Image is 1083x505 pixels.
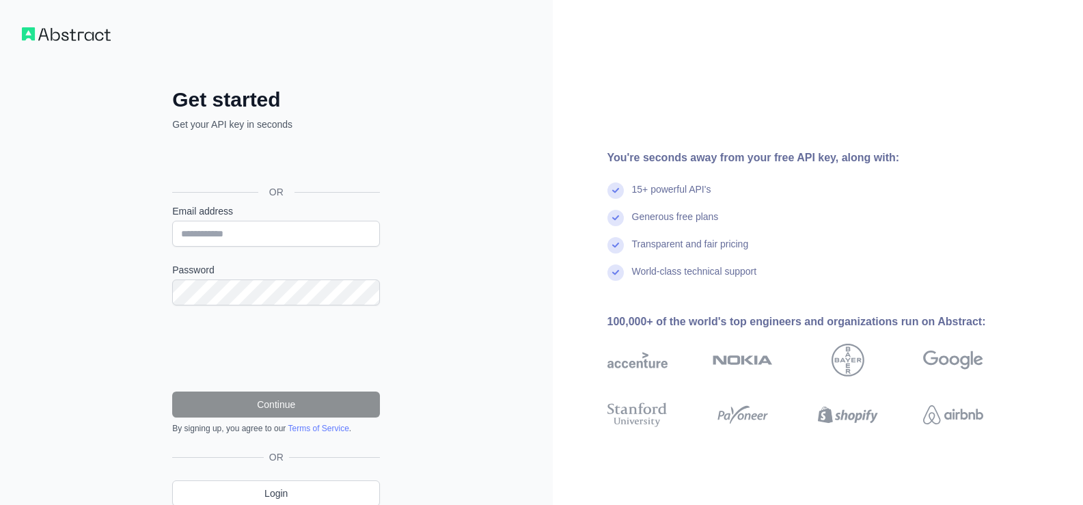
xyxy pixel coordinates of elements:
span: OR [258,185,294,199]
label: Email address [172,204,380,218]
img: check mark [607,264,624,281]
img: accenture [607,344,668,377]
img: check mark [607,237,624,254]
img: airbnb [923,400,983,430]
img: bayer [832,344,864,377]
img: Workflow [22,27,111,41]
img: nokia [713,344,773,377]
div: By signing up, you agree to our . [172,423,380,434]
iframe: reCAPTCHA [172,322,380,375]
p: Get your API key in seconds [172,118,380,131]
div: 100,000+ of the world's top engineers and organizations run on Abstract: [607,314,1027,330]
div: Generous free plans [632,210,719,237]
div: 15+ powerful API's [632,182,711,210]
a: Terms of Service [288,424,348,433]
div: Transparent and fair pricing [632,237,749,264]
img: google [923,344,983,377]
img: stanford university [607,400,668,430]
img: shopify [818,400,878,430]
button: Continue [172,392,380,418]
span: OR [264,450,289,464]
img: check mark [607,182,624,199]
iframe: Sign in with Google Button [165,146,384,176]
label: Password [172,263,380,277]
div: You're seconds away from your free API key, along with: [607,150,1027,166]
img: payoneer [713,400,773,430]
img: check mark [607,210,624,226]
div: World-class technical support [632,264,757,292]
h2: Get started [172,87,380,112]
